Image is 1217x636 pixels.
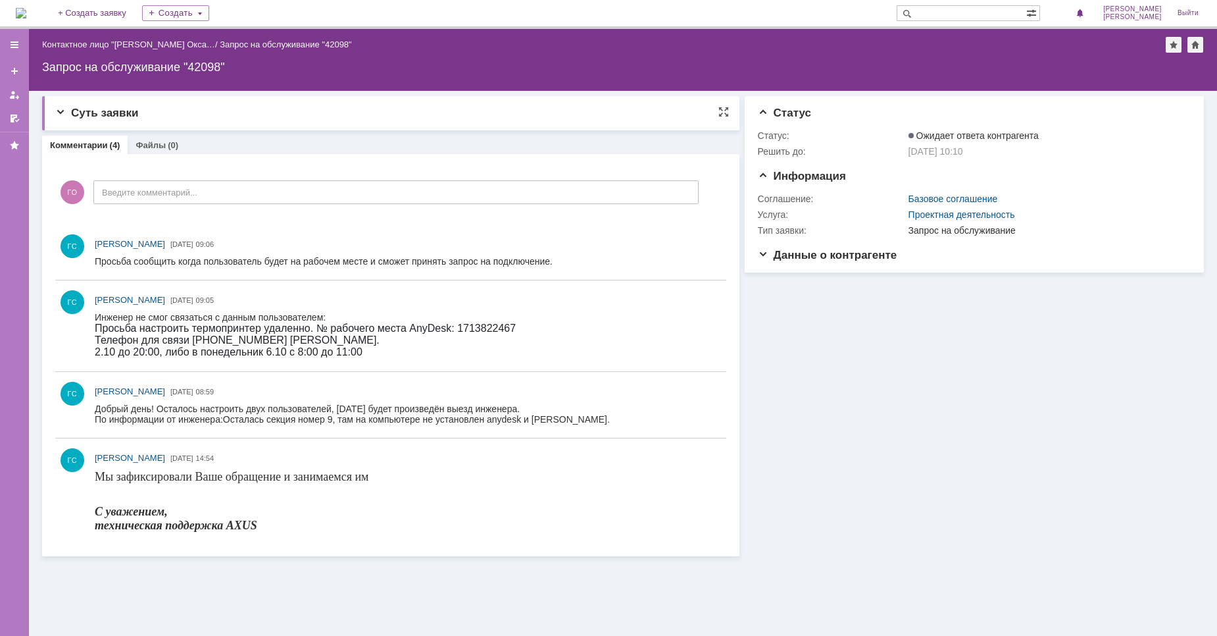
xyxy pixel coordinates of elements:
[908,225,1184,236] div: Запрос на обслуживание
[758,146,906,157] div: Решить до:
[908,146,963,157] span: [DATE] 10:10
[1166,37,1181,53] div: Добавить в избранное
[908,209,1015,220] a: Проектная деятельность
[1187,37,1203,53] div: Сделать домашней страницей
[4,61,25,82] a: Создать заявку
[718,107,729,117] div: На всю страницу
[95,295,165,305] span: [PERSON_NAME]
[16,8,26,18] a: Перейти на домашнюю страницу
[196,296,214,304] span: 09:05
[95,238,165,251] a: [PERSON_NAME]
[136,140,166,150] a: Файлы
[4,84,25,105] a: Мои заявки
[42,40,220,49] div: /
[1026,6,1039,18] span: Расширенный поиск
[61,180,84,204] span: ГО
[4,108,25,129] a: Мои согласования
[95,452,165,465] a: [PERSON_NAME]
[95,386,165,396] span: [PERSON_NAME]
[758,209,906,220] div: Услуга:
[1103,5,1162,13] span: [PERSON_NAME]
[196,388,214,396] span: 08:59
[168,140,178,150] div: (0)
[196,240,214,248] span: 09:06
[170,454,193,462] span: [DATE]
[170,240,193,248] span: [DATE]
[42,61,1204,74] div: Запрос на обслуживание "42098"
[170,296,193,304] span: [DATE]
[128,11,515,21] span: Осталась секция номер 9, там на компьютере не установлен anydesk и [PERSON_NAME].
[758,130,906,141] div: Статус:
[758,170,846,182] span: Информация
[42,40,215,49] a: Контактное лицо "[PERSON_NAME] Окса…
[196,454,214,462] span: 14:54
[55,107,138,119] span: Суть заявки
[16,8,26,18] img: logo
[758,107,811,119] span: Статус
[110,140,120,150] div: (4)
[908,130,1039,141] span: Ожидает ответа контрагента
[758,194,906,204] div: Соглашение:
[758,249,897,261] span: Данные о контрагенте
[1103,13,1162,21] span: [PERSON_NAME]
[95,294,165,307] a: [PERSON_NAME]
[142,5,209,21] div: Создать
[95,453,165,463] span: [PERSON_NAME]
[170,388,193,396] span: [DATE]
[95,385,165,398] a: [PERSON_NAME]
[95,239,165,249] span: [PERSON_NAME]
[50,140,108,150] a: Комментарии
[908,194,998,204] a: Базовое соглашение
[758,225,906,236] div: Тип заявки:
[220,40,352,49] div: Запрос на обслуживание "42098"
